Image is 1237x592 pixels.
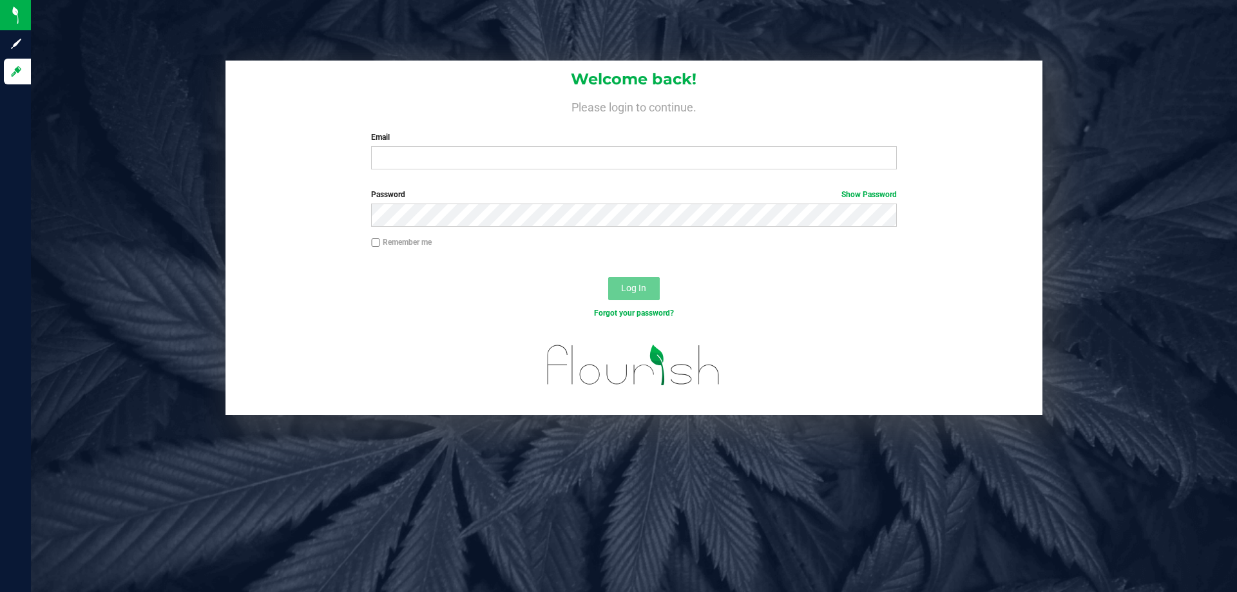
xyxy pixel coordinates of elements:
[371,190,405,199] span: Password
[371,236,432,248] label: Remember me
[371,131,896,143] label: Email
[225,98,1042,113] h4: Please login to continue.
[594,309,674,318] a: Forgot your password?
[841,190,897,199] a: Show Password
[225,71,1042,88] h1: Welcome back!
[371,238,380,247] input: Remember me
[532,332,736,398] img: flourish_logo.svg
[621,283,646,293] span: Log In
[10,37,23,50] inline-svg: Sign up
[608,277,660,300] button: Log In
[10,65,23,78] inline-svg: Log in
